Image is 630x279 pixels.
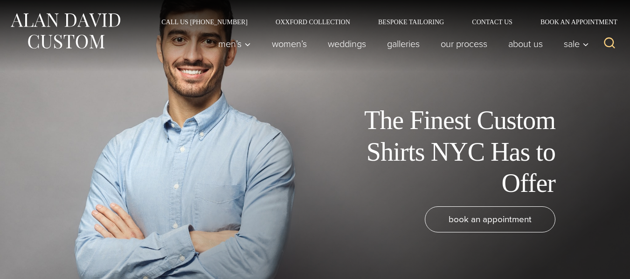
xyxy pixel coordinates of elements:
[430,34,498,53] a: Our Process
[377,34,430,53] a: Galleries
[598,33,621,55] button: View Search Form
[458,19,526,25] a: Contact Us
[9,10,121,52] img: Alan David Custom
[346,105,555,199] h1: The Finest Custom Shirts NYC Has to Offer
[262,19,364,25] a: Oxxford Collection
[564,39,589,48] span: Sale
[208,34,594,53] nav: Primary Navigation
[526,19,621,25] a: Book an Appointment
[364,19,458,25] a: Bespoke Tailoring
[262,34,318,53] a: Women’s
[498,34,554,53] a: About Us
[147,19,621,25] nav: Secondary Navigation
[449,212,532,226] span: book an appointment
[218,39,251,48] span: Men’s
[425,206,555,232] a: book an appointment
[318,34,377,53] a: weddings
[147,19,262,25] a: Call Us [PHONE_NUMBER]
